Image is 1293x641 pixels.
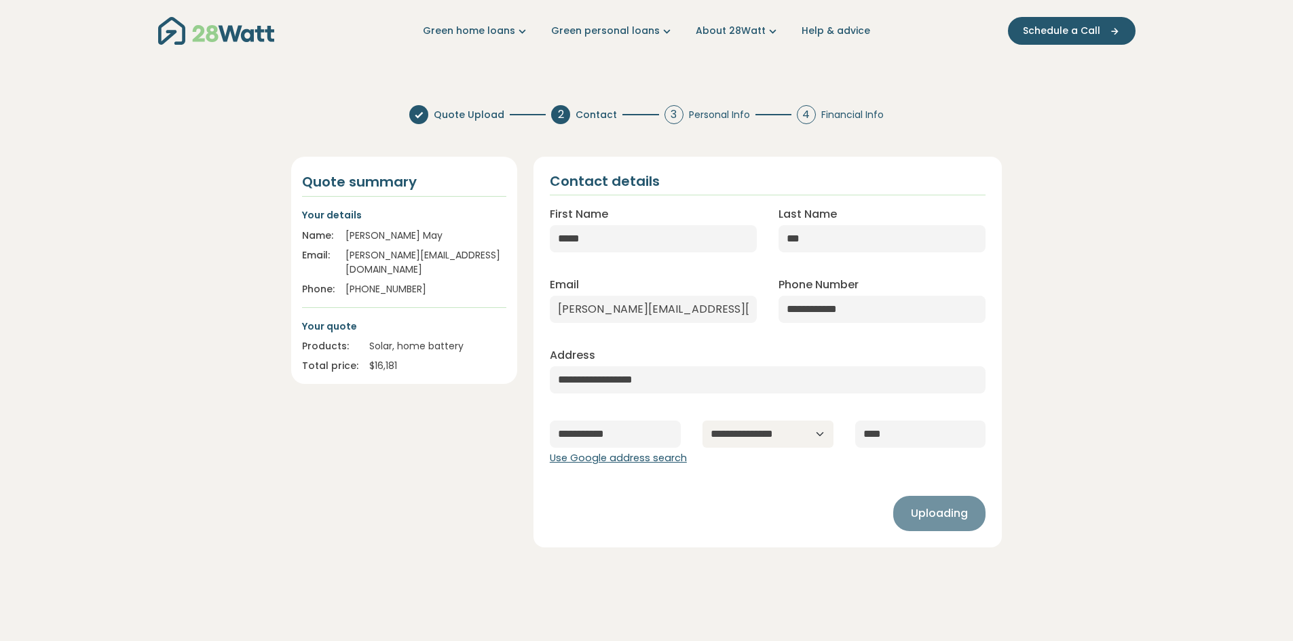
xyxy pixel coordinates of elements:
[696,24,780,38] a: About 28Watt
[302,339,358,353] div: Products:
[802,24,870,38] a: Help & advice
[550,277,579,293] label: Email
[576,108,617,122] span: Contact
[302,173,506,191] h4: Quote summary
[550,173,660,189] h2: Contact details
[551,105,570,124] div: 2
[689,108,750,122] span: Personal Info
[302,282,335,296] div: Phone:
[821,108,884,122] span: Financial Info
[1008,17,1136,45] button: Schedule a Call
[664,105,683,124] div: 3
[423,24,529,38] a: Green home loans
[550,206,608,222] label: First Name
[797,105,816,124] div: 4
[158,17,274,45] img: 28Watt
[434,108,504,122] span: Quote Upload
[550,451,687,466] button: Use Google address search
[550,296,757,323] input: Enter email
[345,229,506,243] div: [PERSON_NAME] May
[302,229,335,243] div: Name:
[369,339,506,353] div: Solar, home battery
[302,208,506,222] p: Your details
[158,14,1136,48] nav: Main navigation
[369,359,506,373] div: $ 16,181
[302,248,335,277] div: Email:
[345,248,506,277] div: [PERSON_NAME][EMAIL_ADDRESS][DOMAIN_NAME]
[345,282,506,296] div: [PHONE_NUMBER]
[550,347,595,364] label: Address
[779,277,859,293] label: Phone Number
[551,24,674,38] a: Green personal loans
[302,359,358,373] div: Total price:
[779,206,837,222] label: Last Name
[1023,24,1100,38] span: Schedule a Call
[302,319,506,334] p: Your quote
